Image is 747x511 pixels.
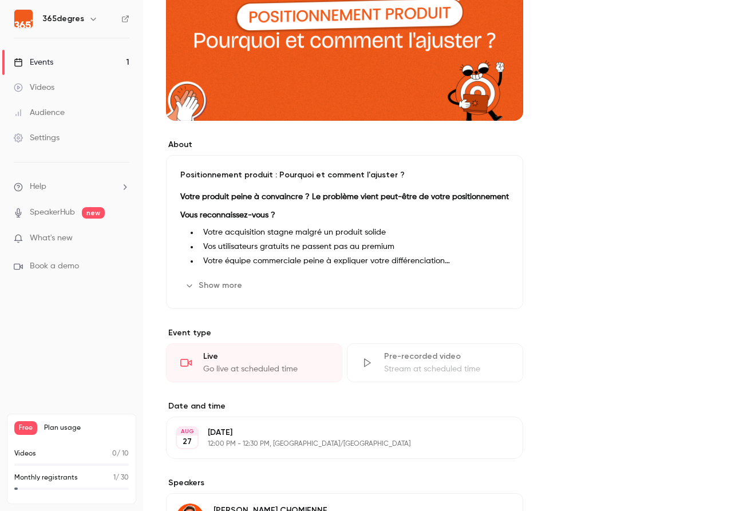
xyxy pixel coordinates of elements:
[30,260,79,272] span: Book a demo
[166,477,523,489] label: Speakers
[347,343,523,382] div: Pre-recorded videoStream at scheduled time
[14,449,36,459] p: Videos
[180,211,275,219] strong: Vous reconnaissez-vous ?
[112,450,117,457] span: 0
[166,401,523,412] label: Date and time
[30,181,46,193] span: Help
[384,363,509,375] div: Stream at scheduled time
[180,193,509,201] strong: Votre produit peine à convaincre ? Le problème vient peut-être de votre positionnement
[183,436,192,447] p: 27
[30,207,75,219] a: SpeakerHub
[113,473,129,483] p: / 30
[199,227,509,239] li: Votre acquisition stagne malgré un produit solide
[203,351,328,362] div: Live
[14,181,129,193] li: help-dropdown-opener
[384,351,509,362] div: Pre-recorded video
[177,427,197,435] div: AUG
[203,363,328,375] div: Go live at scheduled time
[199,241,509,253] li: Vos utilisateurs gratuits ne passent pas au premium
[180,169,509,181] p: Positionnement produit : Pourquoi et comment l'ajuster ?
[208,427,463,438] p: [DATE]
[30,232,73,244] span: What's new
[112,449,129,459] p: / 10
[166,343,342,382] div: LiveGo live at scheduled time
[14,473,78,483] p: Monthly registrants
[166,139,523,150] label: About
[14,10,33,28] img: 365degres
[42,13,84,25] h6: 365degres
[82,207,105,219] span: new
[14,132,60,144] div: Settings
[208,439,463,449] p: 12:00 PM - 12:30 PM, [GEOGRAPHIC_DATA]/[GEOGRAPHIC_DATA]
[14,57,53,68] div: Events
[166,327,523,339] p: Event type
[44,423,129,433] span: Plan usage
[14,107,65,118] div: Audience
[199,255,509,267] li: Votre équipe commerciale peine à expliquer votre différenciation
[180,276,249,295] button: Show more
[14,421,37,435] span: Free
[14,82,54,93] div: Videos
[113,474,116,481] span: 1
